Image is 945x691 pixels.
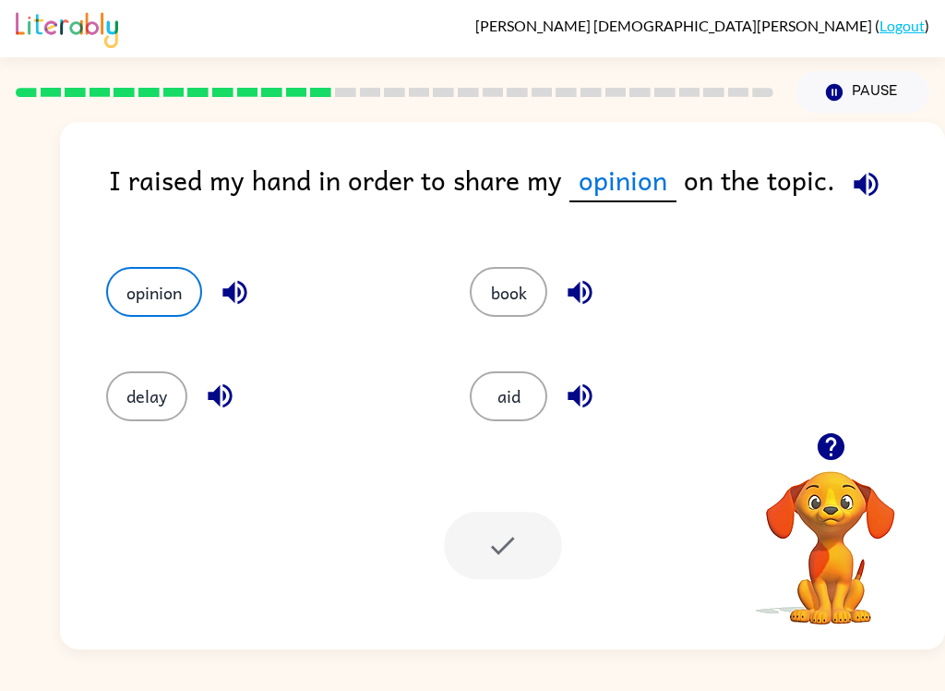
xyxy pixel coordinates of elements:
[795,71,929,114] button: Pause
[470,267,547,317] button: book
[106,371,187,421] button: delay
[106,267,202,317] button: opinion
[475,17,875,34] span: [PERSON_NAME] [DEMOGRAPHIC_DATA][PERSON_NAME]
[475,17,929,34] div: ( )
[569,159,676,202] span: opinion
[738,442,923,627] video: Your browser must support playing .mp4 files to use Literably. Please try using another browser.
[16,7,118,48] img: Literably
[109,159,945,230] div: I raised my hand in order to share my on the topic.
[470,371,547,421] button: aid
[879,17,925,34] a: Logout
